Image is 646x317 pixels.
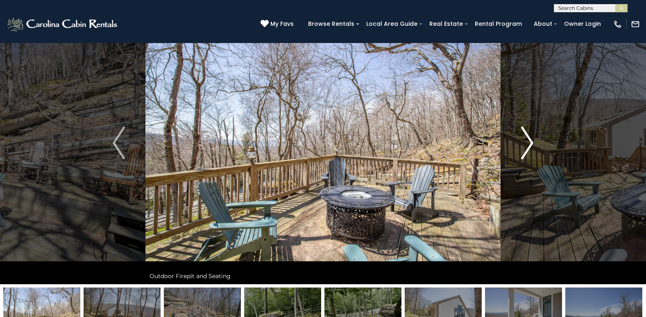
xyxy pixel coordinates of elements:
[425,18,467,30] a: Real Estate
[530,18,556,30] a: About
[631,20,640,29] img: mail-regular-white.png
[145,268,501,284] div: Outdoor Firepit and Seating
[521,127,533,159] img: arrow
[113,127,125,159] img: arrow
[613,20,622,29] img: phone-regular-white.png
[362,18,422,30] a: Local Area Guide
[261,20,296,29] a: My Favs
[270,20,294,28] span: My Favs
[6,16,120,32] img: White-1-2.png
[501,2,554,284] button: Next
[560,18,605,30] a: Owner Login
[471,18,526,30] a: Rental Program
[304,18,358,30] a: Browse Rentals
[92,2,145,284] button: Previous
